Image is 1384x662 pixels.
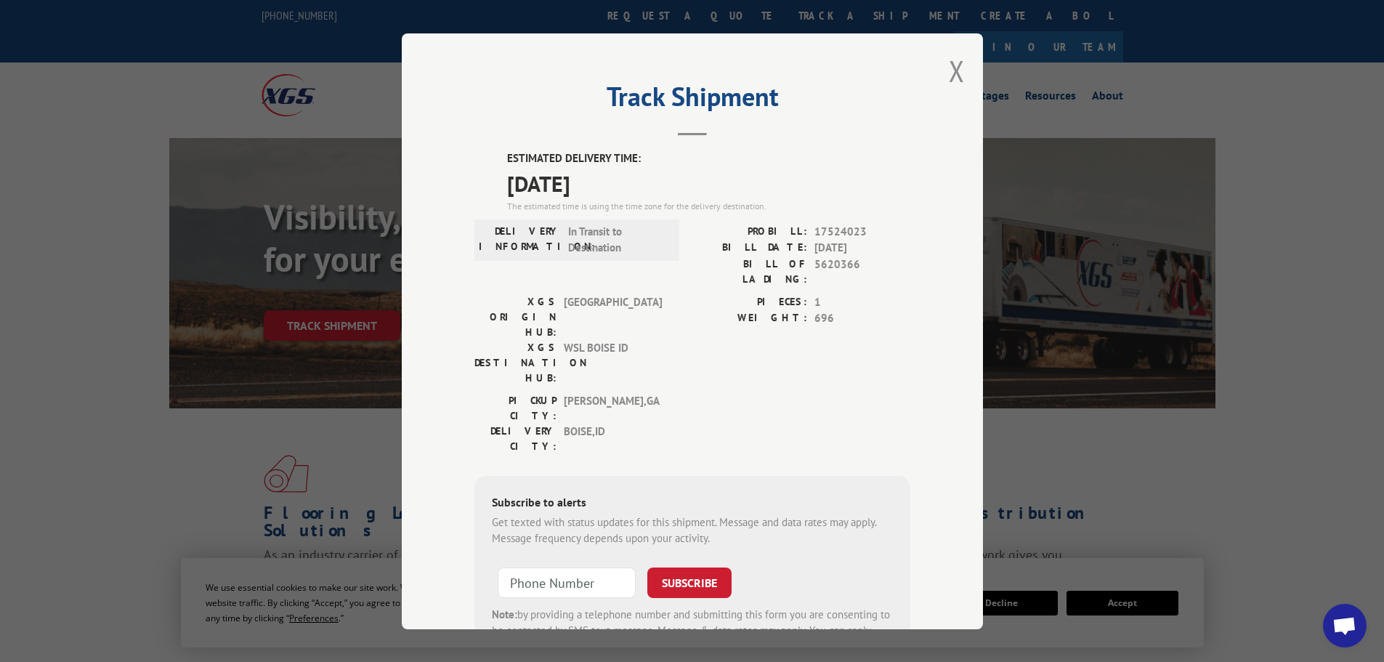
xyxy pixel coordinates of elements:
[814,256,910,286] span: 5620366
[692,256,807,286] label: BILL OF LADING:
[949,52,965,90] button: Close modal
[507,199,910,212] div: The estimated time is using the time zone for the delivery destination.
[474,339,557,385] label: XGS DESTINATION HUB:
[479,223,561,256] label: DELIVERY INFORMATION:
[814,223,910,240] span: 17524023
[564,423,662,453] span: BOISE , ID
[692,223,807,240] label: PROBILL:
[564,294,662,339] span: [GEOGRAPHIC_DATA]
[492,606,893,655] div: by providing a telephone number and submitting this form you are consenting to be contacted by SM...
[474,423,557,453] label: DELIVERY CITY:
[492,514,893,546] div: Get texted with status updates for this shipment. Message and data rates may apply. Message frequ...
[564,392,662,423] span: [PERSON_NAME] , GA
[814,294,910,310] span: 1
[692,240,807,257] label: BILL DATE:
[492,607,517,621] strong: Note:
[692,294,807,310] label: PIECES:
[507,166,910,199] span: [DATE]
[474,294,557,339] label: XGS ORIGIN HUB:
[474,392,557,423] label: PICKUP CITY:
[568,223,666,256] span: In Transit to Destination
[492,493,893,514] div: Subscribe to alerts
[1323,604,1367,647] div: Open chat
[507,150,910,167] label: ESTIMATED DELIVERY TIME:
[814,310,910,327] span: 696
[647,567,732,597] button: SUBSCRIBE
[814,240,910,257] span: [DATE]
[692,310,807,327] label: WEIGHT:
[498,567,636,597] input: Phone Number
[474,86,910,114] h2: Track Shipment
[564,339,662,385] span: WSL BOISE ID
